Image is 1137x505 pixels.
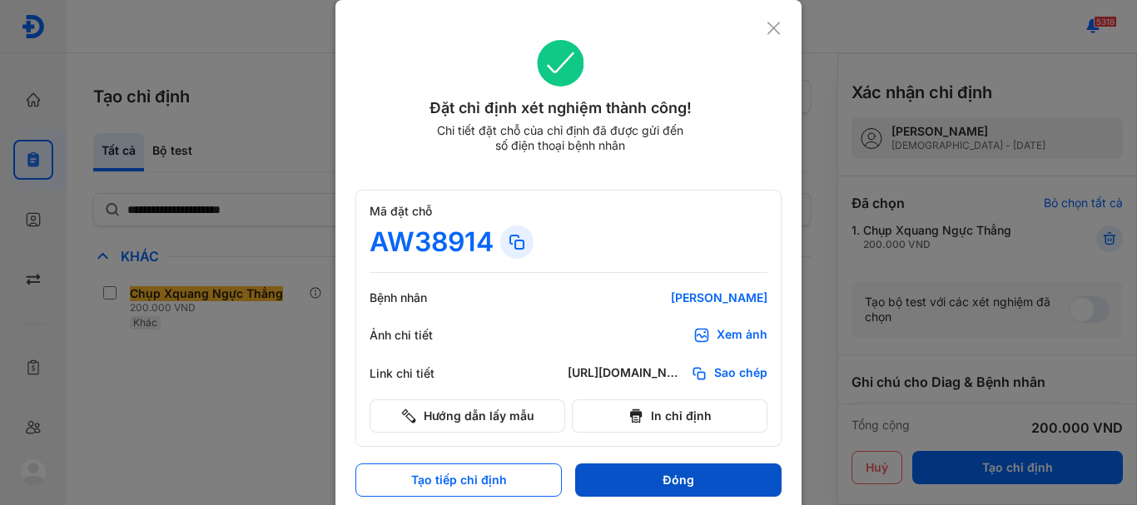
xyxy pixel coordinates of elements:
[568,290,767,305] div: [PERSON_NAME]
[572,399,767,433] button: In chỉ định
[370,366,469,381] div: Link chi tiết
[355,463,562,497] button: Tạo tiếp chỉ định
[717,327,767,344] div: Xem ảnh
[370,290,469,305] div: Bệnh nhân
[568,365,684,382] div: [URL][DOMAIN_NAME]
[370,204,767,219] div: Mã đặt chỗ
[355,97,766,120] div: Đặt chỉ định xét nghiệm thành công!
[429,123,691,153] div: Chi tiết đặt chỗ của chỉ định đã được gửi đến số điện thoại bệnh nhân
[370,225,494,259] div: AW38914
[714,365,767,382] span: Sao chép
[575,463,782,497] button: Đóng
[370,399,565,433] button: Hướng dẫn lấy mẫu
[370,328,469,343] div: Ảnh chi tiết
